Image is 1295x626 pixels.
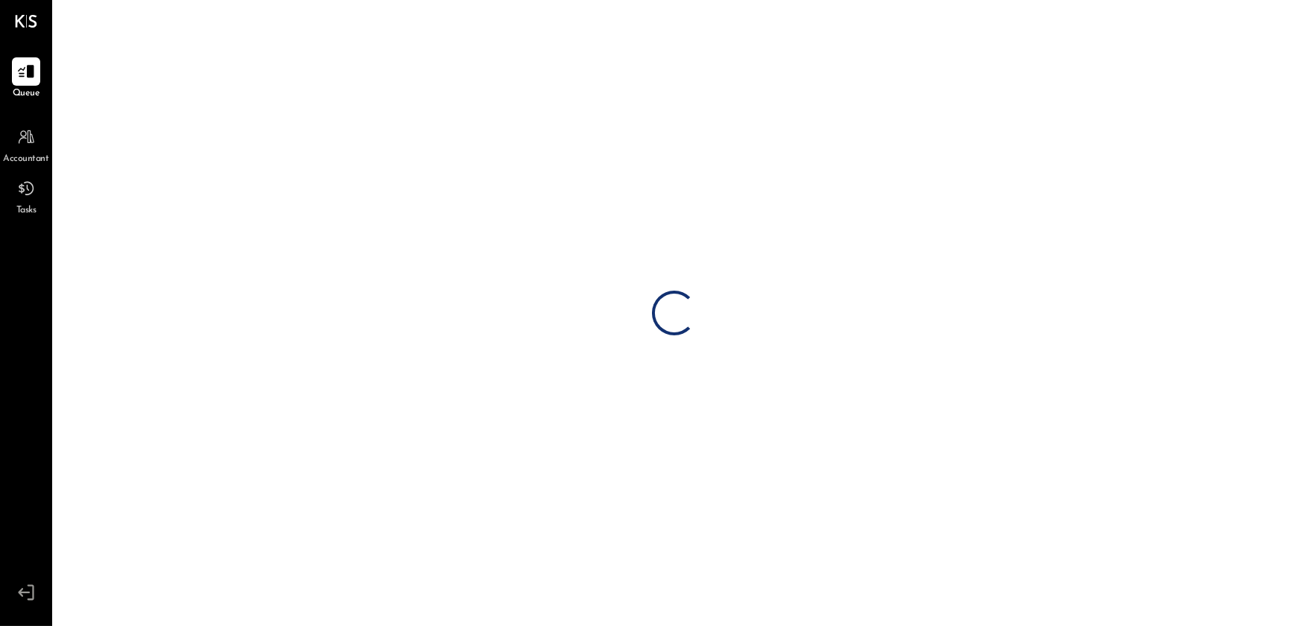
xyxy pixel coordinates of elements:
[16,204,37,218] span: Tasks
[1,57,51,101] a: Queue
[1,123,51,166] a: Accountant
[1,174,51,218] a: Tasks
[4,153,49,166] span: Accountant
[13,87,40,101] span: Queue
